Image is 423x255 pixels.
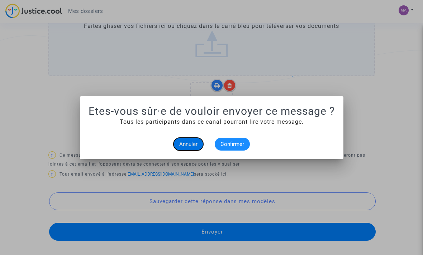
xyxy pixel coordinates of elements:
[179,141,198,147] span: Annuler
[215,138,250,151] button: Confirmer
[220,141,244,147] span: Confirmer
[120,118,304,125] span: Tous les participants dans ce canal pourront lire votre message.
[174,138,203,151] button: Annuler
[89,105,335,118] h1: Etes-vous sûr·e de vouloir envoyer ce message ?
